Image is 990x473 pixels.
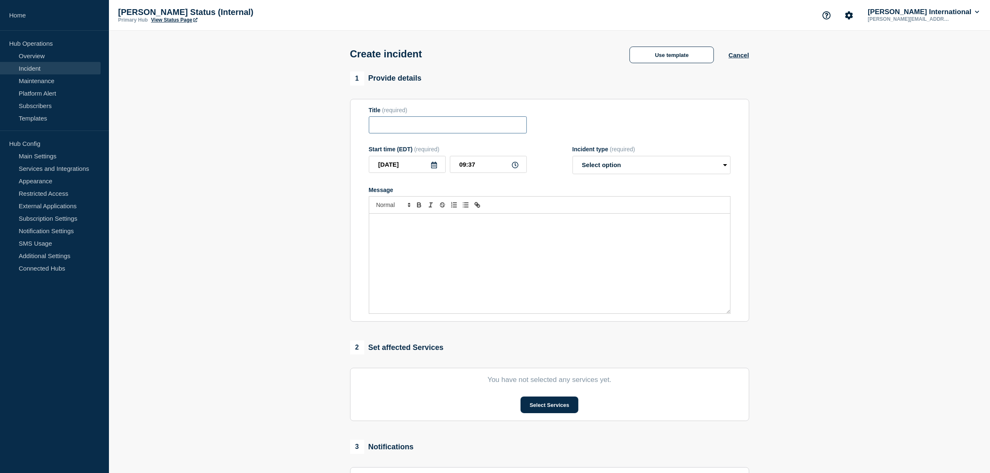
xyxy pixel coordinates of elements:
[350,48,422,60] h1: Create incident
[610,146,635,153] span: (required)
[573,156,731,174] select: Incident type
[369,146,527,153] div: Start time (EDT)
[350,440,364,454] span: 3
[840,7,858,24] button: Account settings
[472,200,483,210] button: Toggle link
[118,7,284,17] p: [PERSON_NAME] Status (Internal)
[818,7,835,24] button: Support
[151,17,197,23] a: View Status Page
[350,71,364,86] span: 1
[350,440,414,454] div: Notifications
[630,47,714,63] button: Use template
[369,376,731,384] p: You have not selected any services yet.
[413,200,425,210] button: Toggle bold text
[369,156,446,173] input: YYYY-MM-DD
[373,200,413,210] span: Font size
[425,200,437,210] button: Toggle italic text
[460,200,472,210] button: Toggle bulleted list
[450,156,527,173] input: HH:MM
[414,146,439,153] span: (required)
[369,116,527,133] input: Title
[350,340,444,355] div: Set affected Services
[573,146,731,153] div: Incident type
[866,16,953,22] p: [PERSON_NAME][EMAIL_ADDRESS][PERSON_NAME][DOMAIN_NAME]
[369,214,730,313] div: Message
[350,340,364,355] span: 2
[728,52,749,59] button: Cancel
[382,107,407,113] span: (required)
[369,107,527,113] div: Title
[866,8,981,16] button: [PERSON_NAME] International
[437,200,448,210] button: Toggle strikethrough text
[521,397,578,413] button: Select Services
[369,187,731,193] div: Message
[350,71,422,86] div: Provide details
[118,17,148,23] p: Primary Hub
[448,200,460,210] button: Toggle ordered list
